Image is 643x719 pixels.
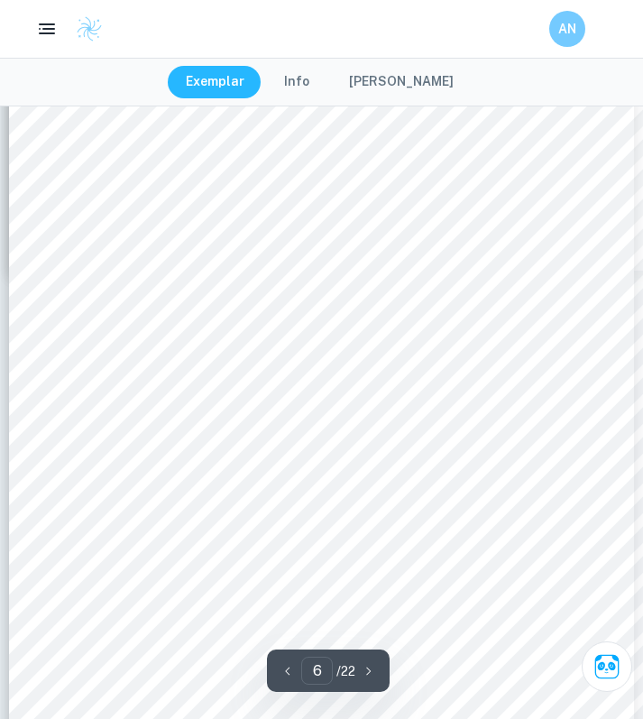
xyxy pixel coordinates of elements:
button: Exemplar [168,66,262,98]
h6: AN [557,19,578,39]
img: Clastify logo [76,15,103,42]
button: AN [549,11,585,47]
button: [PERSON_NAME] [331,66,472,98]
a: Clastify logo [65,15,103,42]
button: Ask Clai [582,641,632,692]
p: / 22 [336,661,355,681]
button: Info [266,66,327,98]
